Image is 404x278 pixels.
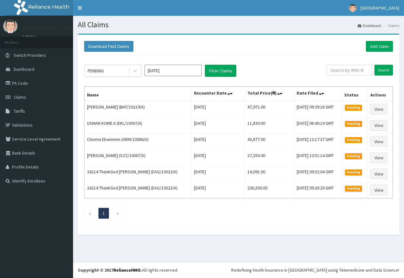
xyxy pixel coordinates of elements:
a: Add Claim [366,41,393,52]
a: View [370,185,387,195]
td: [DATE] 08:40:19 GMT [294,117,341,134]
span: Pending [345,105,362,110]
input: Search by HMO ID [327,65,372,76]
td: [DATE] 12:17:37 GMT [294,134,341,150]
a: Online [22,35,37,39]
td: 14,091.00 [245,166,294,182]
span: Dashboard [14,66,34,72]
a: View [370,120,387,131]
img: User Image [349,4,357,12]
td: [PERSON_NAME] (BHT/10219/A) [84,101,192,117]
th: Name [84,87,192,101]
a: Next page [116,210,119,216]
a: View [370,104,387,115]
button: Download Paid Claims [84,41,133,52]
span: Pending [345,169,362,175]
th: Encounter Date [192,87,245,101]
th: Status [341,87,367,101]
span: Claims [14,94,26,100]
td: [PERSON_NAME] (SZZ/10007/A) [84,150,192,166]
button: Filter Claims [205,65,236,77]
p: [GEOGRAPHIC_DATA] [22,26,75,31]
span: [GEOGRAPHIC_DATA] [360,5,399,11]
input: Search [374,65,393,76]
a: View [370,169,387,179]
td: 24214 ThankGod [PERSON_NAME] (EAG/10023/A) [84,182,192,198]
td: [DATE] 09:32:04 GMT [294,166,341,182]
td: 24214 ThankGod [PERSON_NAME] (EAG/10023/A) [84,166,192,182]
td: [DATE] [192,150,245,166]
a: Previous page [88,210,91,216]
th: Date Filed [294,87,341,101]
td: Chioma Ekwenem (ARM/10066/A) [84,134,192,150]
td: 11,830.00 [245,117,294,134]
a: View [370,152,387,163]
td: [DATE] [192,134,245,150]
span: Pending [345,121,362,127]
td: [DATE] [192,166,245,182]
div: PENDING [88,68,104,74]
h1: All Claims [78,21,399,29]
li: Claims [382,23,399,28]
span: Tariffs [14,108,25,114]
span: Switch Providers [14,52,46,58]
a: View [370,136,387,147]
footer: All rights reserved. [73,262,404,278]
div: Redefining Heath Insurance in [GEOGRAPHIC_DATA] using Telemedicine and Data Science! [231,267,399,273]
th: Actions [367,87,393,101]
td: 47,971.00 [245,101,294,117]
td: [DATE] [192,182,245,198]
td: [DATE] 10:51:14 GMT [294,150,341,166]
th: Total Price(₦) [245,87,294,101]
strong: Copyright © 2017 . [78,267,142,273]
a: Page 1 is your current page [103,210,105,216]
img: User Image [3,19,17,33]
td: [DATE] 09:39:18 GMT [294,101,341,117]
span: Pending [345,137,362,143]
td: 236,500.00 [245,182,294,198]
a: Dashboard [358,23,381,28]
a: RelianceHMO [113,267,141,273]
td: [DATE] [192,117,245,134]
span: Pending [345,153,362,159]
td: [DATE] [192,101,245,117]
input: Select Month and Year [145,65,202,76]
td: 43,877.00 [245,134,294,150]
span: Pending [345,186,362,191]
td: USMAN KOMEJI (EKL/10007/A) [84,117,192,134]
td: 27,550.00 [245,150,294,166]
td: [DATE] 09:26:20 GMT [294,182,341,198]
